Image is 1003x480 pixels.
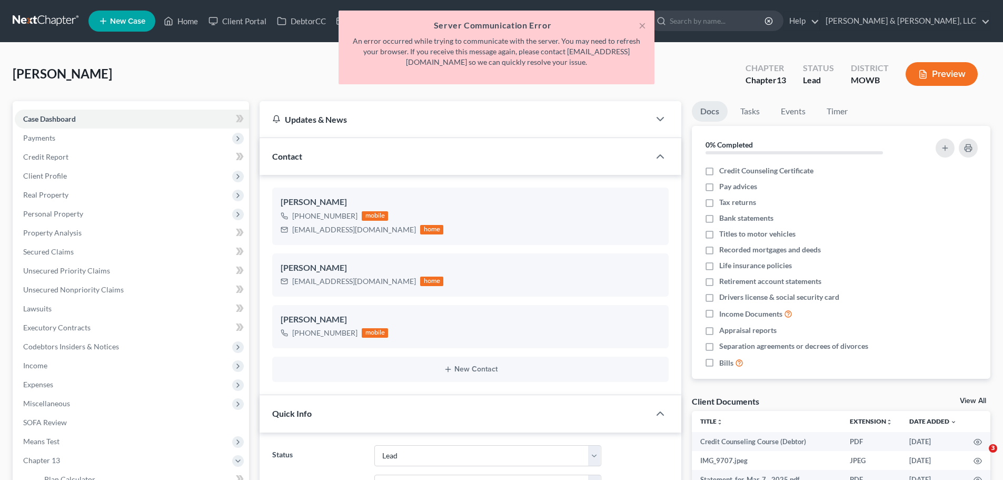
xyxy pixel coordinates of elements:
[719,341,868,351] span: Separation agreements or decrees of divorces
[23,228,82,237] span: Property Analysis
[362,211,388,221] div: mobile
[692,451,841,470] td: IMG_9707.jpeg
[719,358,733,368] span: Bills
[719,213,773,223] span: Bank statements
[292,211,357,221] div: [PHONE_NUMBER]
[639,19,646,32] button: ×
[272,114,637,125] div: Updates & News
[267,445,369,466] label: Status
[719,229,796,239] span: Titles to motor vehicles
[719,260,792,271] span: Life insurance policies
[15,148,249,166] a: Credit Report
[772,101,814,122] a: Events
[272,151,302,161] span: Contact
[706,140,753,149] strong: 0% Completed
[23,209,83,218] span: Personal Property
[719,165,813,176] span: Credit Counseling Certificate
[23,399,70,408] span: Miscellaneous
[950,419,957,425] i: expand_more
[292,224,416,235] div: [EMAIL_ADDRESS][DOMAIN_NAME]
[15,318,249,337] a: Executory Contracts
[281,365,660,374] button: New Contact
[420,277,443,286] div: home
[15,280,249,299] a: Unsecured Nonpriority Claims
[23,285,124,294] span: Unsecured Nonpriority Claims
[989,444,997,453] span: 3
[732,101,768,122] a: Tasks
[719,292,839,302] span: Drivers license & social security card
[719,181,757,192] span: Pay advices
[23,361,47,370] span: Income
[692,396,759,407] div: Client Documents
[347,19,646,32] h5: Server Communication Error
[23,247,74,256] span: Secured Claims
[692,432,841,451] td: Credit Counseling Course (Debtor)
[700,417,723,425] a: Titleunfold_more
[841,451,901,470] td: JPEG
[281,196,660,209] div: [PERSON_NAME]
[909,417,957,425] a: Date Added expand_more
[23,456,60,465] span: Chapter 13
[692,101,728,122] a: Docs
[719,309,782,319] span: Income Documents
[23,437,59,446] span: Means Test
[818,101,856,122] a: Timer
[717,419,723,425] i: unfold_more
[841,432,901,451] td: PDF
[23,190,68,199] span: Real Property
[347,36,646,67] p: An error occurred while trying to communicate with the server. You may need to refresh your brows...
[23,114,76,123] span: Case Dashboard
[281,262,660,275] div: [PERSON_NAME]
[15,110,249,129] a: Case Dashboard
[23,304,52,313] span: Lawsuits
[15,223,249,242] a: Property Analysis
[272,408,312,418] span: Quick Info
[719,197,756,208] span: Tax returns
[23,380,53,389] span: Expenses
[292,328,357,338] div: [PHONE_NUMBER]
[886,419,892,425] i: unfold_more
[901,432,965,451] td: [DATE]
[967,444,992,469] iframe: Intercom live chat
[15,299,249,318] a: Lawsuits
[23,323,91,332] span: Executory Contracts
[23,133,55,142] span: Payments
[281,314,660,326] div: [PERSON_NAME]
[719,325,777,336] span: Appraisal reports
[23,152,68,161] span: Credit Report
[960,397,986,405] a: View All
[23,266,110,275] span: Unsecured Priority Claims
[362,328,388,338] div: mobile
[850,417,892,425] a: Extensionunfold_more
[23,342,119,351] span: Codebtors Insiders & Notices
[719,244,821,255] span: Recorded mortgages and deeds
[292,276,416,287] div: [EMAIL_ADDRESS][DOMAIN_NAME]
[420,225,443,234] div: home
[719,276,821,287] span: Retirement account statements
[15,242,249,261] a: Secured Claims
[15,413,249,432] a: SOFA Review
[23,171,67,180] span: Client Profile
[15,261,249,280] a: Unsecured Priority Claims
[23,418,67,427] span: SOFA Review
[901,451,965,470] td: [DATE]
